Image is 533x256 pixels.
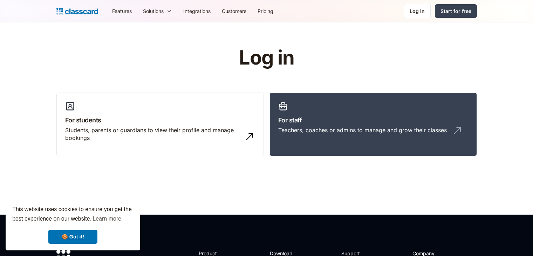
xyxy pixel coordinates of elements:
a: For studentsStudents, parents or guardians to view their profile and manage bookings [56,93,264,156]
a: dismiss cookie message [48,230,97,244]
a: Features [107,3,137,19]
h1: Log in [155,47,378,69]
div: Log in [410,7,425,15]
a: For staffTeachers, coaches or admins to manage and grow their classes [269,93,477,156]
div: Teachers, coaches or admins to manage and grow their classes [278,126,447,134]
div: Solutions [143,7,164,15]
a: Integrations [178,3,216,19]
div: cookieconsent [6,198,140,250]
a: learn more about cookies [91,214,122,224]
a: Pricing [252,3,279,19]
a: home [56,6,98,16]
span: This website uses cookies to ensure you get the best experience on our website. [12,205,134,224]
a: Log in [404,4,431,18]
a: Customers [216,3,252,19]
h3: For staff [278,115,468,125]
div: Students, parents or guardians to view their profile and manage bookings [65,126,241,142]
a: Start for free [435,4,477,18]
div: Start for free [440,7,471,15]
h3: For students [65,115,255,125]
div: Solutions [137,3,178,19]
